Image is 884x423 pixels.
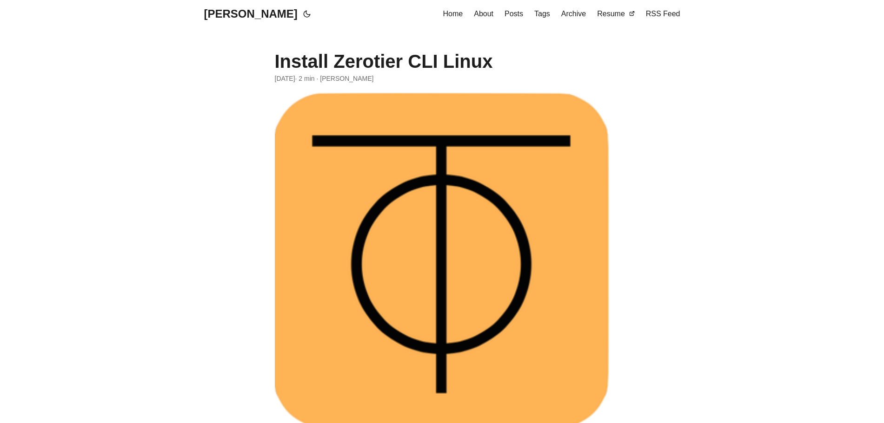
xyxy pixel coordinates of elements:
span: RSS Feed [646,10,680,18]
span: Posts [505,10,523,18]
span: Tags [534,10,550,18]
span: Archive [561,10,586,18]
span: About [474,10,493,18]
span: 2020-10-26 00:00:00 +0000 UTC [275,73,295,84]
div: · 2 min · [PERSON_NAME] [275,73,610,84]
h1: Install Zerotier CLI Linux [275,50,610,72]
span: Home [443,10,463,18]
span: Resume [597,10,625,18]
